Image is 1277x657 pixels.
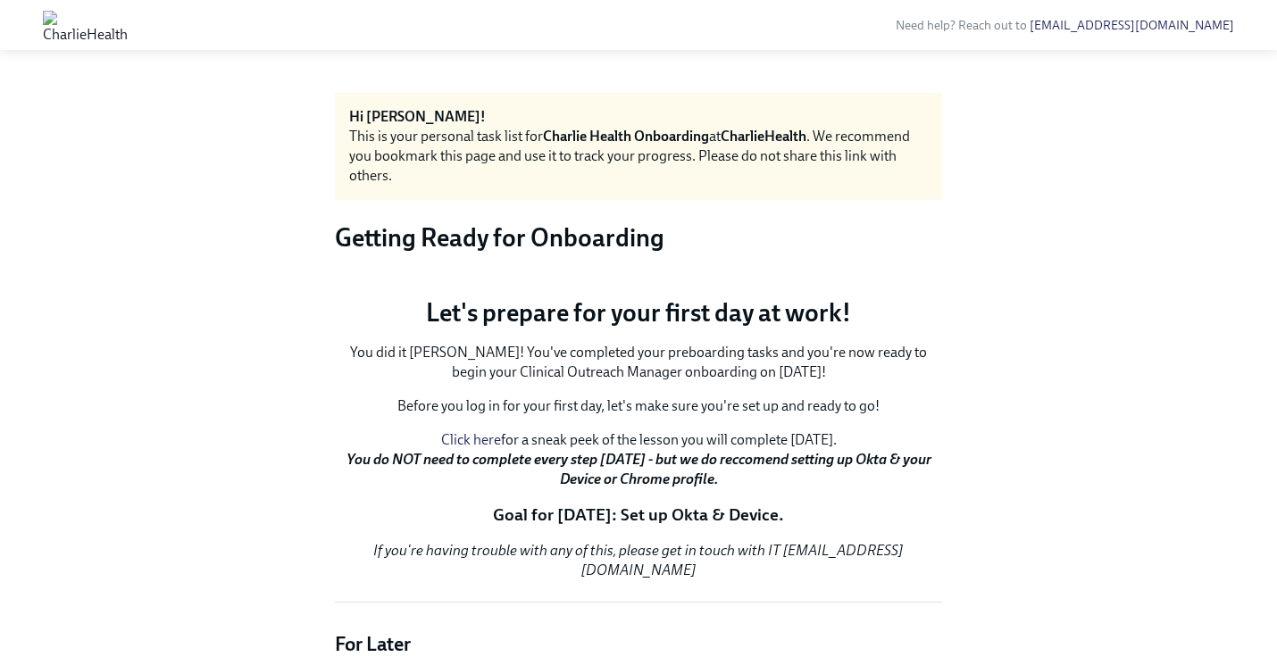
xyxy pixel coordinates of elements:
[349,127,928,186] div: This is your personal task list for at . We recommend you bookmark this page and use it to track ...
[543,128,709,145] strong: Charlie Health Onboarding
[335,396,942,416] p: Before you log in for your first day, let's make sure you're set up and ready to go!
[335,343,942,382] p: You did it [PERSON_NAME]! You've completed your preboarding tasks and you're now ready to begin y...
[1030,18,1234,33] a: [EMAIL_ADDRESS][DOMAIN_NAME]
[335,430,942,489] p: for a sneak peek of the lesson you will complete [DATE].
[43,11,128,39] img: CharlieHealth
[721,128,806,145] strong: CharlieHealth
[349,108,486,125] strong: Hi [PERSON_NAME]!
[335,221,942,254] h3: Getting Ready for Onboarding
[335,296,942,328] p: Let's prepare for your first day at work!
[335,503,942,527] p: Goal for [DATE]: Set up Okta & Device.
[441,431,501,448] a: Click here
[373,542,904,578] em: If you're having trouble with any of this, please get in touch with IT [EMAIL_ADDRESS][DOMAIN_NAME]
[896,18,1234,33] span: Need help? Reach out to
[346,451,931,487] strong: You do NOT need to complete every step [DATE] - but we do reccomend setting up Okta & your Device...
